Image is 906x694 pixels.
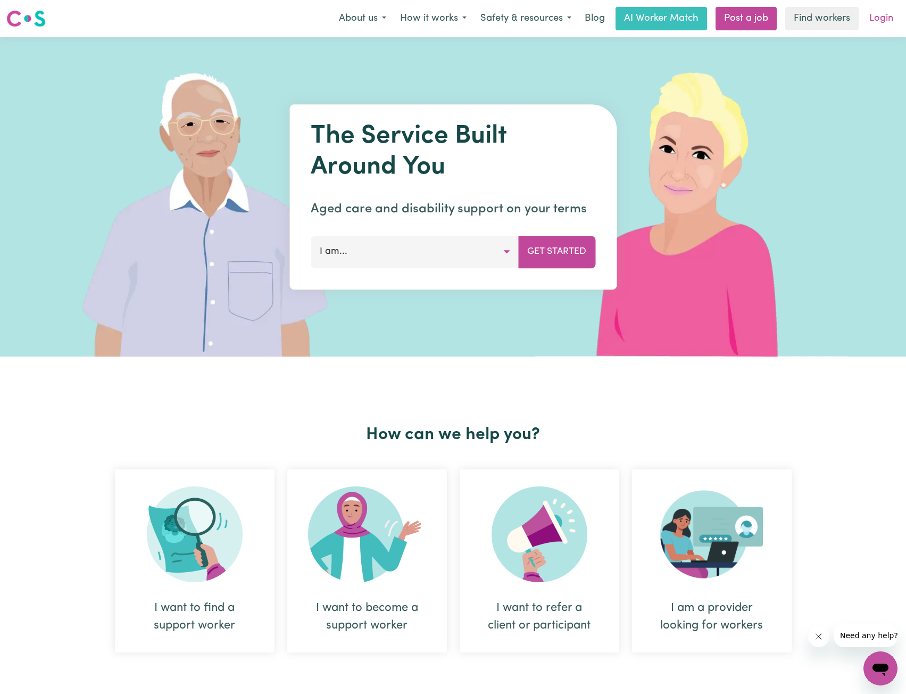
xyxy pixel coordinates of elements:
p: Aged care and disability support on your terms [311,200,595,219]
img: Become Worker [308,486,426,582]
a: AI Worker Match [616,7,707,30]
iframe: Close message [808,626,829,647]
div: I am a provider looking for workers [658,599,766,634]
div: I am a provider looking for workers [632,469,792,652]
button: Safety & resources [473,7,578,30]
div: I want to become a support worker [313,599,421,634]
a: Blog [578,7,611,30]
h1: The Service Built Around You [311,121,595,183]
h2: How can we help you? [109,425,798,445]
button: About us [332,7,393,30]
button: How it works [393,7,473,30]
div: I want to refer a client or participant [460,469,619,652]
img: Provider [660,486,763,582]
iframe: Button to launch messaging window [863,651,897,685]
div: I want to find a support worker [140,599,249,634]
img: Careseekers logo [6,9,46,28]
a: Post a job [716,7,777,30]
a: Careseekers logo [6,6,46,31]
a: Find workers [785,7,859,30]
button: Get Started [518,236,595,268]
button: I am... [311,236,519,268]
iframe: Message from company [834,624,897,647]
div: I want to become a support worker [287,469,447,652]
div: I want to refer a client or participant [485,599,594,634]
div: I want to find a support worker [115,469,275,652]
a: Login [863,7,900,30]
img: Search [147,486,243,582]
img: Refer [492,486,587,582]
span: Need any help? [6,7,64,16]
